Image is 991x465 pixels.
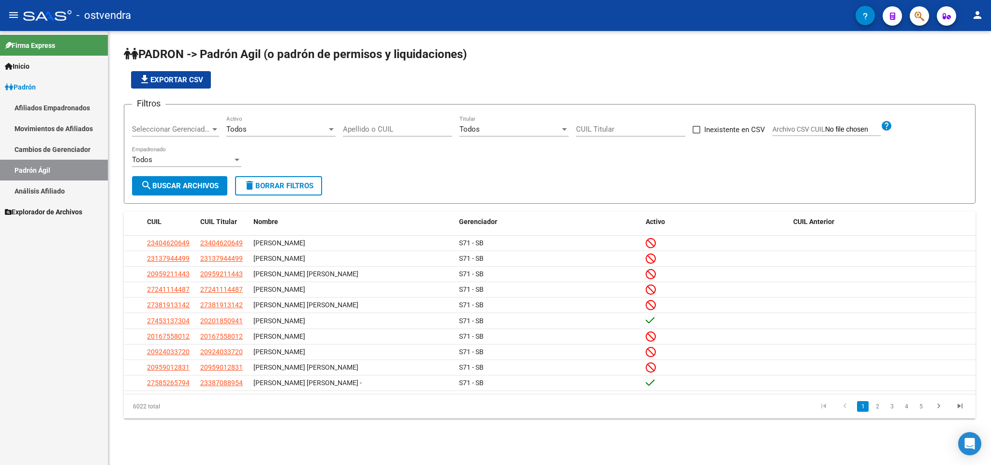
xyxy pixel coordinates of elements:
[459,317,484,325] span: S71 - SB
[814,401,833,412] a: go to first page
[459,125,480,134] span: Todos
[253,332,305,340] span: [PERSON_NAME]
[793,218,834,225] span: CUIL Anterior
[459,218,497,225] span: Gerenciador
[143,211,196,232] datatable-header-cell: CUIL
[253,363,358,371] span: [PERSON_NAME] [PERSON_NAME]
[901,401,912,412] a: 4
[459,348,484,356] span: S71 - SB
[141,180,152,191] mat-icon: search
[235,176,322,195] button: Borrar Filtros
[200,218,237,225] span: CUIL Titular
[147,239,190,247] span: 23404620649
[226,125,247,134] span: Todos
[857,401,869,412] a: 1
[870,398,885,415] li: page 2
[5,61,30,72] span: Inicio
[124,47,467,61] span: PADRON -> Padrón Agil (o padrón de permisos y liquidaciones)
[244,180,255,191] mat-icon: delete
[5,40,55,51] span: Firma Express
[141,181,219,190] span: Buscar Archivos
[253,348,305,356] span: [PERSON_NAME]
[958,432,981,455] div: Open Intercom Messenger
[132,125,210,134] span: Seleccionar Gerenciador
[951,401,969,412] a: go to last page
[196,211,250,232] datatable-header-cell: CUIL Titular
[455,211,641,232] datatable-header-cell: Gerenciador
[200,285,243,293] span: 27241114487
[899,398,914,415] li: page 4
[789,211,976,232] datatable-header-cell: CUIL Anterior
[8,9,19,21] mat-icon: menu
[139,75,203,84] span: Exportar CSV
[200,332,243,340] span: 20167558012
[930,401,948,412] a: go to next page
[459,270,484,278] span: S71 - SB
[253,285,305,293] span: [PERSON_NAME]
[200,270,243,278] span: 20959211443
[459,332,484,340] span: S71 - SB
[147,348,190,356] span: 20924033720
[124,394,293,419] div: 6022 total
[5,82,36,92] span: Padrón
[5,207,82,217] span: Explorador de Archivos
[459,285,484,293] span: S71 - SB
[836,401,854,412] a: go to previous page
[253,270,358,278] span: [PERSON_NAME] [PERSON_NAME]
[253,317,305,325] span: [PERSON_NAME]
[856,398,870,415] li: page 1
[253,218,278,225] span: Nombre
[200,239,243,247] span: 23404620649
[253,239,305,247] span: [PERSON_NAME]
[200,348,243,356] span: 20924033720
[886,401,898,412] a: 3
[147,301,190,309] span: 27381913142
[885,398,899,415] li: page 3
[459,255,484,262] span: S71 - SB
[244,181,313,190] span: Borrar Filtros
[646,218,665,225] span: Activo
[200,255,243,262] span: 23137944499
[131,71,211,89] button: Exportar CSV
[147,218,162,225] span: CUIL
[972,9,983,21] mat-icon: person
[132,97,165,110] h3: Filtros
[200,379,243,387] span: 23387088954
[132,176,227,195] button: Buscar Archivos
[459,363,484,371] span: S71 - SB
[253,255,305,262] span: [PERSON_NAME]
[872,401,883,412] a: 2
[132,155,152,164] span: Todos
[200,317,243,325] span: 20201850941
[76,5,131,26] span: - ostvendra
[147,317,190,325] span: 27453137304
[642,211,789,232] datatable-header-cell: Activo
[147,332,190,340] span: 20167558012
[147,363,190,371] span: 20959012831
[253,379,362,387] span: [PERSON_NAME] [PERSON_NAME] -
[459,379,484,387] span: S71 - SB
[147,255,190,262] span: 23137944499
[459,301,484,309] span: S71 - SB
[147,270,190,278] span: 20959211443
[250,211,455,232] datatable-header-cell: Nombre
[147,285,190,293] span: 27241114487
[825,125,881,134] input: Archivo CSV CUIL
[147,379,190,387] span: 27585265794
[459,239,484,247] span: S71 - SB
[772,125,825,133] span: Archivo CSV CUIL
[139,74,150,85] mat-icon: file_download
[704,124,765,135] span: Inexistente en CSV
[915,401,927,412] a: 5
[200,301,243,309] span: 27381913142
[253,301,358,309] span: [PERSON_NAME] [PERSON_NAME]
[881,120,892,132] mat-icon: help
[200,363,243,371] span: 20959012831
[914,398,928,415] li: page 5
